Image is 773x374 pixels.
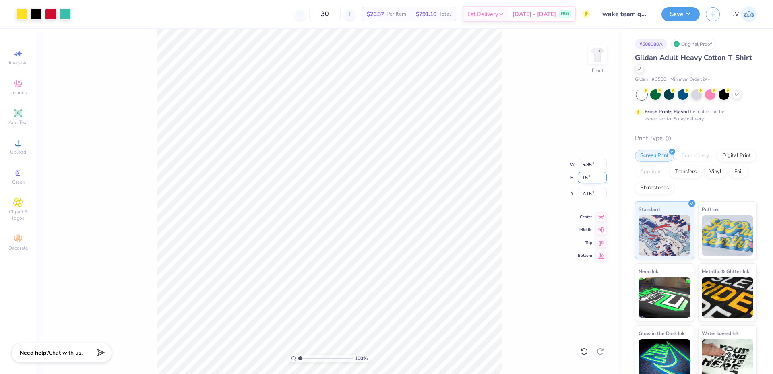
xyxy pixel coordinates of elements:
[4,209,32,221] span: Clipart & logos
[367,10,384,19] span: $26.37
[671,39,716,49] div: Original Proof
[741,6,757,22] img: Jo Vincent
[702,267,749,275] span: Metallic & Glitter Ink
[416,10,436,19] span: $791.10
[639,267,658,275] span: Neon Ink
[635,150,674,162] div: Screen Print
[670,76,711,83] span: Minimum Order: 24 +
[635,134,757,143] div: Print Type
[661,7,700,21] button: Save
[10,149,26,155] span: Upload
[596,6,655,22] input: Untitled Design
[635,53,752,62] span: Gildan Adult Heavy Cotton T-Shirt
[635,39,667,49] div: # 508080A
[592,67,604,74] div: Front
[733,10,739,19] span: JV
[578,227,592,233] span: Middle
[729,166,748,178] div: Foil
[20,349,49,357] strong: Need help?
[635,182,674,194] div: Rhinestones
[561,11,569,17] span: FREE
[49,349,83,357] span: Chat with us.
[8,119,28,126] span: Add Text
[386,10,406,19] span: Per Item
[439,10,451,19] span: Total
[639,329,684,337] span: Glow in the Dark Ink
[578,253,592,258] span: Bottom
[704,166,727,178] div: Vinyl
[578,240,592,246] span: Top
[12,179,25,185] span: Greek
[589,47,606,63] img: Front
[578,214,592,220] span: Center
[635,76,648,83] span: Gildan
[513,10,556,19] span: [DATE] - [DATE]
[670,166,702,178] div: Transfers
[645,108,744,122] div: This color can be expedited for 5 day delivery.
[309,7,341,21] input: – –
[702,277,754,318] img: Metallic & Glitter Ink
[355,355,368,362] span: 100 %
[9,89,27,96] span: Designs
[467,10,498,19] span: Est. Delivery
[639,215,690,256] img: Standard
[676,150,715,162] div: Embroidery
[635,166,667,178] div: Applique
[702,205,719,213] span: Puff Ink
[733,6,757,22] a: JV
[639,277,690,318] img: Neon Ink
[9,60,28,66] span: Image AI
[8,245,28,251] span: Decorate
[639,205,660,213] span: Standard
[702,329,739,337] span: Water based Ink
[702,215,754,256] img: Puff Ink
[717,150,756,162] div: Digital Print
[645,108,687,115] strong: Fresh Prints Flash:
[652,76,666,83] span: # G500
